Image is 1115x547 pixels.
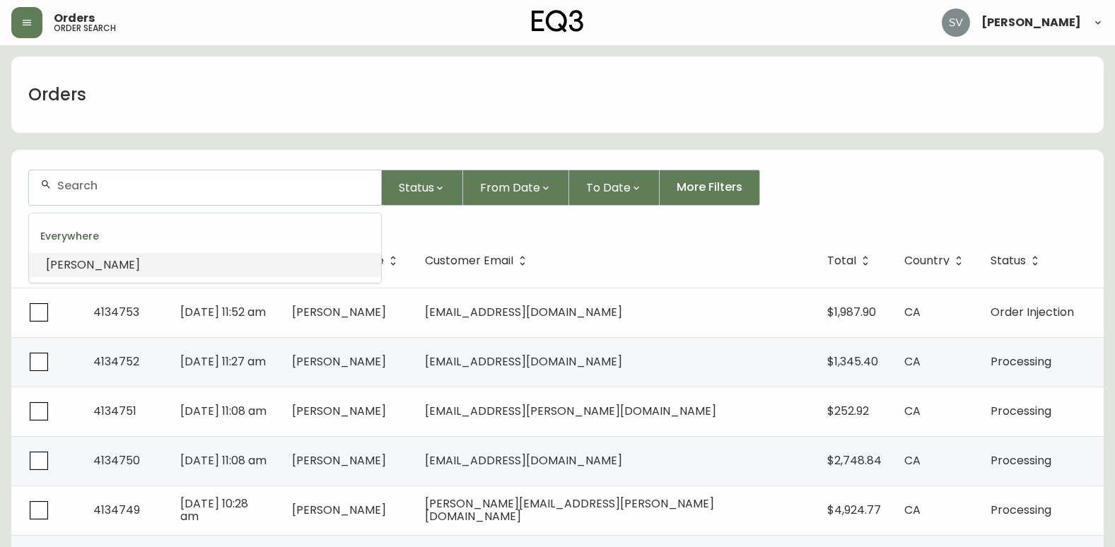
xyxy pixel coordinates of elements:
span: Processing [991,353,1051,370]
span: [PERSON_NAME] [292,353,386,370]
span: [PERSON_NAME] [46,257,140,273]
span: [DATE] 11:52 am [180,304,266,320]
span: Processing [991,403,1051,419]
span: Country [904,254,968,267]
span: $1,345.40 [827,353,878,370]
span: More Filters [677,180,742,195]
span: [DATE] 11:08 am [180,452,267,469]
input: Search [57,179,370,192]
span: $2,748.84 [827,452,882,469]
span: [PERSON_NAME] [292,304,386,320]
span: 4134753 [93,304,139,320]
span: Status [399,179,434,196]
span: Status [991,257,1026,265]
span: 4134750 [93,452,140,469]
span: [PERSON_NAME] [292,502,386,518]
button: Status [382,170,463,206]
span: [EMAIL_ADDRESS][DOMAIN_NAME] [425,304,622,320]
span: [PERSON_NAME] [981,17,1081,28]
button: More Filters [660,170,760,206]
button: To Date [569,170,660,206]
span: $4,924.77 [827,502,881,518]
span: Status [991,254,1044,267]
span: Order Injection [991,304,1074,320]
span: Orders [54,13,95,24]
span: Customer Email [425,257,513,265]
span: CA [904,353,921,370]
span: 4134752 [93,353,139,370]
span: 4134751 [93,403,136,419]
span: [EMAIL_ADDRESS][PERSON_NAME][DOMAIN_NAME] [425,403,716,419]
span: [DATE] 11:08 am [180,403,267,419]
span: CA [904,403,921,419]
span: Country [904,257,950,265]
span: Total [827,257,856,265]
span: [DATE] 10:28 am [180,495,248,524]
span: 4134749 [93,502,140,518]
span: [EMAIL_ADDRESS][DOMAIN_NAME] [425,353,622,370]
span: From Date [480,179,540,196]
h5: order search [54,24,116,33]
span: [PERSON_NAME] [292,452,386,469]
span: [PERSON_NAME] [292,403,386,419]
span: To Date [586,179,631,196]
span: CA [904,304,921,320]
span: Processing [991,452,1051,469]
span: Customer Email [425,254,532,267]
span: $252.92 [827,403,869,419]
span: CA [904,452,921,469]
img: logo [532,10,584,33]
span: CA [904,502,921,518]
span: Processing [991,502,1051,518]
button: From Date [463,170,569,206]
span: [EMAIL_ADDRESS][DOMAIN_NAME] [425,452,622,469]
span: [PERSON_NAME][EMAIL_ADDRESS][PERSON_NAME][DOMAIN_NAME] [425,495,714,524]
span: Total [827,254,875,267]
span: $1,987.90 [827,304,876,320]
img: 0ef69294c49e88f033bcbeb13310b844 [942,8,970,37]
span: [DATE] 11:27 am [180,353,266,370]
h1: Orders [28,83,86,107]
div: Everywhere [29,219,381,253]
